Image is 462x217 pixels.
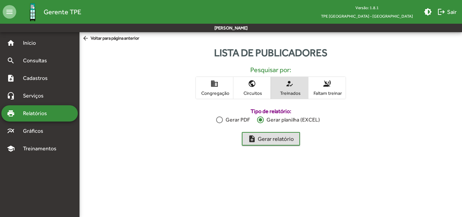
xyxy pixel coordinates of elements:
[16,1,81,23] a: Gerente TPE
[323,80,331,88] mat-icon: voice_over_off
[146,107,396,115] label: Tipo de relatório:
[85,66,457,74] h5: Pesquisar por:
[435,6,459,18] button: Sair
[7,109,15,117] mat-icon: print
[264,116,320,124] div: Gerar planilha (EXCEL)
[316,3,418,12] div: Versão: 1.8.1
[22,1,44,23] img: Logo
[19,109,56,117] span: Relatórios
[424,8,432,16] mat-icon: brightness_medium
[248,133,294,145] span: Gerar relatório
[7,145,15,153] mat-icon: school
[437,8,445,16] mat-icon: logout
[19,92,53,100] span: Serviços
[271,77,308,99] button: Treinados
[7,127,15,135] mat-icon: multiline_chart
[248,80,256,88] mat-icon: public
[19,145,65,153] span: Treinamentos
[196,77,233,99] button: Congregação
[198,90,231,96] span: Congregação
[19,127,52,135] span: Gráficos
[233,77,271,99] button: Circuitos
[79,45,462,60] div: Lista de publicadores
[437,6,457,18] span: Sair
[210,80,218,88] mat-icon: domain
[223,116,250,124] div: Gerar PDF
[19,39,46,47] span: Início
[7,57,15,65] mat-icon: search
[7,39,15,47] mat-icon: home
[308,77,346,99] button: Faltam treinar
[273,90,306,96] span: Treinados
[19,57,56,65] span: Consultas
[248,135,256,143] mat-icon: note_add
[310,90,344,96] span: Faltam treinar
[235,90,269,96] span: Circuitos
[82,35,139,42] span: Voltar para página anterior
[82,35,91,42] mat-icon: arrow_back
[242,132,300,146] button: Gerar relatório
[7,74,15,82] mat-icon: note_add
[3,5,16,19] mat-icon: menu
[285,80,294,88] mat-icon: how_to_reg
[44,6,81,17] span: Gerente TPE
[316,12,418,20] span: TPE [GEOGRAPHIC_DATA] - [GEOGRAPHIC_DATA]
[19,74,56,82] span: Cadastros
[7,92,15,100] mat-icon: headset_mic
